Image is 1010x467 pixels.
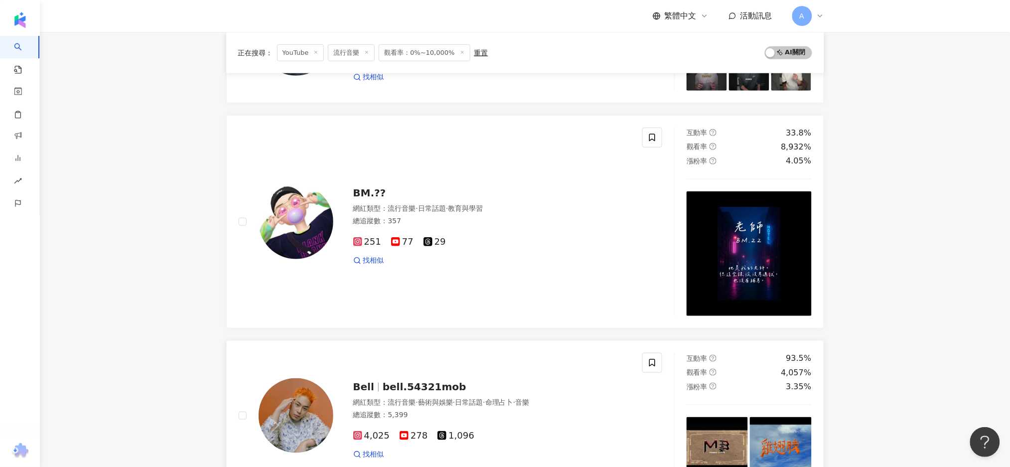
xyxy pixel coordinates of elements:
[448,204,483,212] span: 教育與學習
[353,72,384,82] a: 找相似
[388,204,416,212] span: 流行音樂
[277,44,324,61] span: YouTube
[353,431,390,441] span: 4,025
[786,353,812,364] div: 93.5%
[353,398,631,408] div: 網紅類型 ：
[453,398,455,406] span: ·
[781,367,811,378] div: 4,057%
[353,256,384,266] a: 找相似
[483,398,485,406] span: ·
[687,368,708,376] span: 觀看率
[485,398,513,406] span: 命理占卜
[740,11,772,20] span: 活動訊息
[710,369,717,376] span: question-circle
[515,398,529,406] span: 音樂
[353,204,631,214] div: 網紅類型 ：
[353,187,386,199] span: BM.??
[363,256,384,266] span: 找相似
[238,48,273,56] span: 正在搜尋 ：
[710,383,717,390] span: question-circle
[710,129,717,136] span: question-circle
[786,156,812,166] div: 4.05%
[786,381,812,392] div: 3.35%
[710,143,717,150] span: question-circle
[14,171,22,193] span: rise
[226,115,824,329] a: KOL AvatarBM.??網紅類型：流行音樂·日常話題·教育與學習總追蹤數：3572517729找相似互動率question-circle33.8%觀看率question-circle8,9...
[786,128,812,139] div: 33.8%
[687,143,708,151] span: 觀看率
[665,10,697,21] span: 繁體中文
[10,443,30,459] img: chrome extension
[363,72,384,82] span: 找相似
[437,431,474,441] span: 1,096
[400,431,428,441] span: 278
[970,427,1000,457] iframe: Help Scout Beacon - Open
[353,216,631,226] div: 總追蹤數 ： 357
[781,142,811,153] div: 8,932%
[383,381,466,393] span: bell.54321mob
[710,355,717,362] span: question-circle
[687,157,708,165] span: 漲粉率
[687,129,708,137] span: 互動率
[687,383,708,391] span: 漲粉率
[259,378,333,453] img: KOL Avatar
[363,450,384,460] span: 找相似
[687,191,812,316] img: post-image
[446,204,448,212] span: ·
[353,381,375,393] span: Bell
[416,204,418,212] span: ·
[379,44,470,61] span: 觀看率：0%~10,000%
[474,48,488,56] div: 重置
[391,237,414,247] span: 77
[800,10,805,21] span: A
[455,398,483,406] span: 日常話題
[14,36,34,75] a: search
[353,410,631,420] div: 總追蹤數 ： 5,399
[416,398,418,406] span: ·
[418,204,446,212] span: 日常話題
[388,398,416,406] span: 流行音樂
[353,450,384,460] a: 找相似
[12,12,28,28] img: logo icon
[513,398,515,406] span: ·
[424,237,446,247] span: 29
[710,157,717,164] span: question-circle
[418,398,453,406] span: 藝術與娛樂
[353,237,381,247] span: 251
[259,184,333,259] img: KOL Avatar
[687,354,708,362] span: 互動率
[328,44,375,61] span: 流行音樂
